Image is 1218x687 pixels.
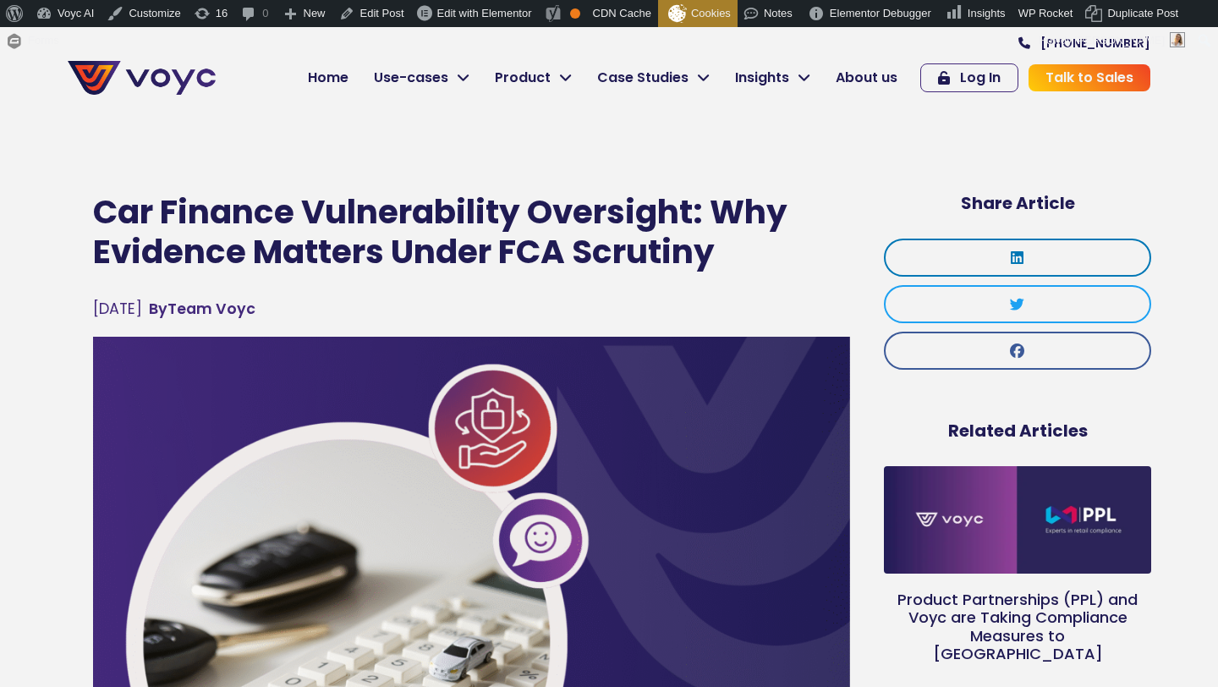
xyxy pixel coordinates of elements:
[308,68,348,88] span: Home
[722,61,823,95] a: Insights
[1029,64,1150,91] a: Talk to Sales
[482,61,584,95] a: Product
[884,332,1151,370] div: Share on facebook
[570,8,580,19] div: OK
[1074,34,1165,47] span: [PERSON_NAME]
[884,239,1151,277] div: Share on linkedin
[437,7,532,19] span: Edit with Elementor
[93,299,142,319] time: [DATE]
[897,589,1138,665] a: Product Partnerships (PPL) and Voyc are Taking Compliance Measures to [GEOGRAPHIC_DATA]
[295,61,361,95] a: Home
[1018,37,1150,49] a: [PHONE_NUMBER]
[374,68,448,88] span: Use-cases
[68,61,216,95] img: voyc-full-logo
[920,63,1018,92] a: Log In
[884,420,1151,441] h5: Related Articles
[361,61,482,95] a: Use-cases
[823,61,910,95] a: About us
[149,298,255,320] span: Team Voyc
[884,193,1151,213] h5: Share Article
[597,68,689,88] span: Case Studies
[28,27,59,54] span: Forms
[884,466,1151,574] a: Logos of voyc and PPL in colour blocks
[93,193,850,272] h1: Car Finance Vulnerability Oversight: Why Evidence Matters Under FCA Scrutiny
[495,68,551,88] span: Product
[882,449,1152,591] img: Logos of voyc and PPL in colour blocks
[149,299,167,319] span: By
[149,298,255,320] a: ByTeam Voyc
[1045,71,1133,85] span: Talk to Sales
[1033,27,1192,54] a: Howdy,
[584,61,722,95] a: Case Studies
[960,71,1001,85] span: Log In
[735,68,789,88] span: Insights
[836,68,897,88] span: About us
[884,285,1151,323] div: Share on twitter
